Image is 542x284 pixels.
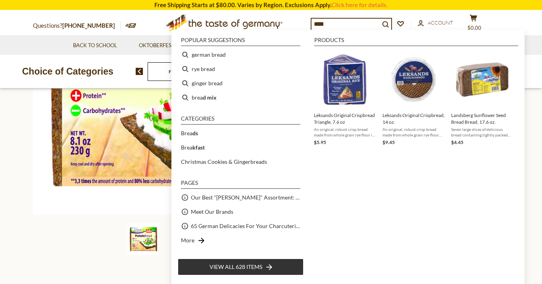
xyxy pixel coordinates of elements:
[178,62,304,76] li: rye bread
[178,155,304,169] li: Christmas Cookies & Gingerbreads
[311,48,379,150] li: Leksands Original Crispbread Triangle, 7.6 oz
[448,48,517,150] li: Landsberg Sunflower Seed Bread Bread, 17.6 oz.
[379,48,448,150] li: Leksands Original Crispbread, 14 oz.
[178,259,304,275] li: View all 628 items
[178,233,304,248] li: More
[203,93,217,102] b: d mix
[314,139,326,145] span: $5.95
[451,127,513,138] span: Seven large slices of delicious bread containing tightly packed whole rye meal whole rye flour, a...
[451,139,463,145] span: $4.45
[191,207,233,216] a: Meet Our Brands
[428,19,453,26] span: Account
[331,1,388,8] a: Click here for details.
[178,190,304,205] li: Our Best "[PERSON_NAME]" Assortment: 33 Choices For The Grillabend
[181,180,300,189] li: Pages
[467,25,481,31] span: $0.00
[382,112,445,125] span: Leksands Original Crispbread, 14 oz.
[451,112,513,125] span: Landsberg Sunflower Seed Bread Bread, 17.6 oz.
[454,51,511,108] img: Landsberg Sunflower Seed Bread
[192,144,205,151] b: kfast
[382,51,445,146] a: Leksands Original Crispbread, 14 ozLeksands Original Crispbread, 14 oz.An original, robust crisp ...
[178,48,304,62] li: german bread
[314,37,518,46] li: Products
[33,21,121,31] p: Questions?
[178,126,304,140] li: Breads
[178,76,304,90] li: ginger bread
[178,205,304,219] li: Meet Our Brands
[418,19,453,27] a: Account
[316,51,374,108] img: Leksands Original Crispbread Triangle
[62,22,115,29] a: [PHONE_NUMBER]
[314,112,376,125] span: Leksands Original Crispbread Triangle, 7.6 oz
[169,69,206,75] a: Food By Category
[178,90,304,105] li: bread mix
[136,68,143,75] img: previous arrow
[385,51,442,108] img: Leksands Original Crispbread, 14 oz
[181,129,198,138] a: Breads
[181,157,267,166] a: Christmas Cookies & Gingerbreads
[191,221,300,230] a: 65 German Delicacies For Your Charcuterie Board
[139,41,180,50] a: Oktoberfest
[191,193,300,202] a: Our Best "[PERSON_NAME]" Assortment: 33 Choices For The Grillabend
[461,14,485,34] button: $0.00
[314,127,376,138] span: An original, robust crisp bread made from whole grain rye flour in a convenient and unique triang...
[181,37,300,46] li: Popular suggestions
[181,116,300,125] li: Categories
[127,223,159,255] img: Delba Protein Whole Grain Bread 8.1 oz
[181,143,205,152] a: Breakfast
[451,51,513,146] a: Landsberg Sunflower Seed BreadLandsberg Sunflower Seed Bread Bread, 17.6 oz.Seven large slices of...
[382,127,445,138] span: An original, robust crisp bread made from whole grain rye flour. Perfect for your smorgasbord or ...
[192,130,198,136] b: ds
[314,51,376,146] a: Leksands Original Crispbread TriangleLeksands Original Crispbread Triangle, 7.6 ozAn original, ro...
[178,219,304,233] li: 65 German Delicacies For Your Charcuterie Board
[178,140,304,155] li: Breakfast
[73,41,117,50] a: Back to School
[209,263,262,271] span: View all 628 items
[382,139,395,145] span: $9.45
